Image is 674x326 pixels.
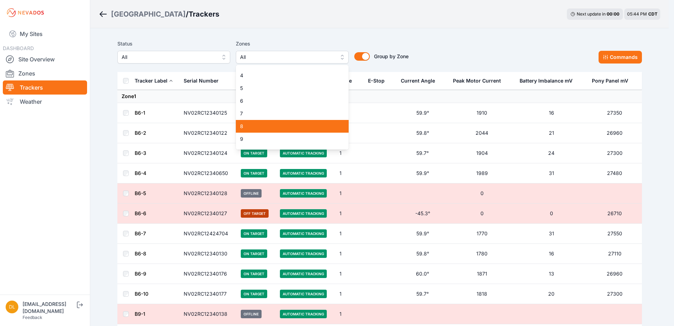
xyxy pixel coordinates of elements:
[240,110,336,117] span: 7
[240,97,336,104] span: 6
[240,135,336,143] span: 9
[236,65,349,150] div: All
[240,53,335,61] span: All
[240,72,336,79] span: 4
[240,148,336,155] span: 10
[240,85,336,92] span: 5
[240,123,336,130] span: 8
[236,51,349,64] button: All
